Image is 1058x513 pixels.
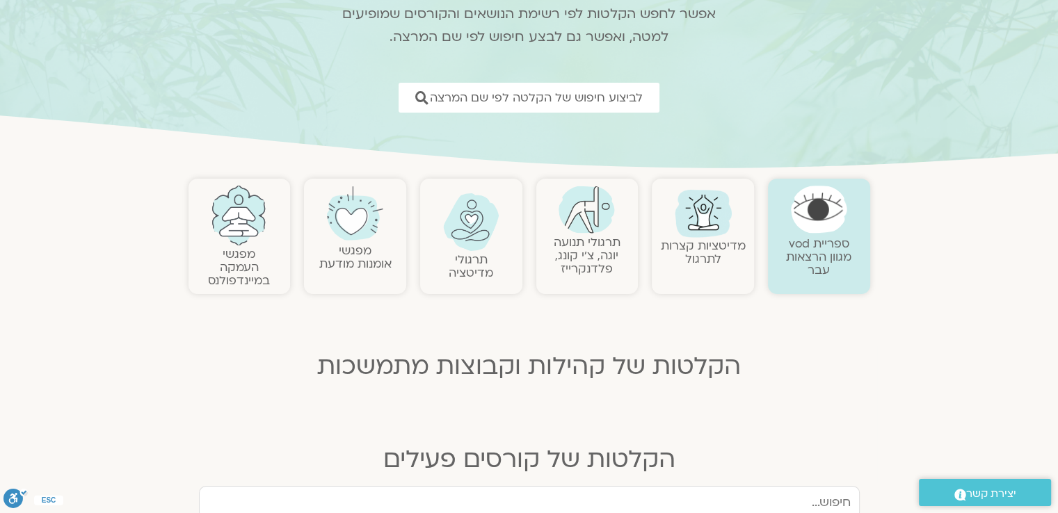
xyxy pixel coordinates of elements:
[554,234,620,277] a: תרגולי תנועהיוגה, צ׳י קונג, פלדנקרייז
[786,236,851,278] a: ספריית vodמגוון הרצאות עבר
[661,238,746,267] a: מדיטציות קצרות לתרגול
[208,246,270,288] a: מפגשיהעמקה במיינדפולנס
[319,243,392,272] a: מפגשיאומנות מודעת
[189,446,870,473] h2: הקלטות של קורסים פעילים
[919,479,1051,506] a: יצירת קשר
[324,3,735,49] p: אפשר לחפש הקלטות לפי רשימת הנושאים והקורסים שמופיעים למטה, ואפשר גם לבצע חיפוש לפי שם המרצה.
[430,91,643,104] span: לביצוע חיפוש של הקלטה לפי שם המרצה
[189,352,870,380] h2: הקלטות של קהילות וקבוצות מתמשכות
[966,484,1016,503] span: יצירת קשר
[399,83,659,113] a: לביצוע חיפוש של הקלטה לפי שם המרצה
[449,252,493,281] a: תרגולימדיטציה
